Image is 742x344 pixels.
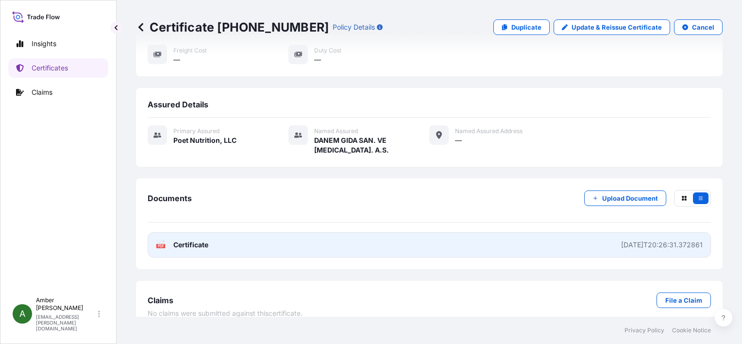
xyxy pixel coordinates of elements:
span: DANEM GIDA SAN. VE [MEDICAL_DATA]. A.S. [314,136,429,155]
span: — [455,136,462,145]
a: Claims [8,83,108,102]
p: Cancel [692,22,714,32]
p: Certificates [32,63,68,73]
a: Insights [8,34,108,53]
span: Named Assured Address [455,127,523,135]
button: Upload Document [584,190,666,206]
span: A [19,309,25,319]
span: No claims were submitted against this certificate . [148,309,303,318]
a: Certificates [8,58,108,78]
a: Cookie Notice [672,327,711,334]
span: — [173,55,180,65]
span: Certificate [173,240,208,250]
span: Named Assured [314,127,358,135]
p: Certificate [PHONE_NUMBER] [136,19,329,35]
a: Privacy Policy [624,327,664,334]
p: Policy Details [333,22,375,32]
p: Duplicate [511,22,541,32]
text: PDF [158,244,164,248]
a: Update & Reissue Certificate [554,19,670,35]
p: Upload Document [602,193,658,203]
span: Primary assured [173,127,219,135]
p: Insights [32,39,56,49]
button: Cancel [674,19,723,35]
p: Amber [PERSON_NAME] [36,296,96,312]
p: Claims [32,87,52,97]
span: Poet Nutrition, LLC [173,136,236,145]
a: PDFCertificate[DATE]T20:26:31.372861 [148,232,711,258]
p: Update & Reissue Certificate [572,22,662,32]
span: Claims [148,295,173,305]
span: Assured Details [148,100,208,109]
p: File a Claim [665,295,702,305]
div: [DATE]T20:26:31.372861 [621,240,703,250]
a: Duplicate [493,19,550,35]
a: File a Claim [657,292,711,308]
span: — [314,55,321,65]
span: Documents [148,193,192,203]
p: [EMAIL_ADDRESS][PERSON_NAME][DOMAIN_NAME] [36,314,96,331]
